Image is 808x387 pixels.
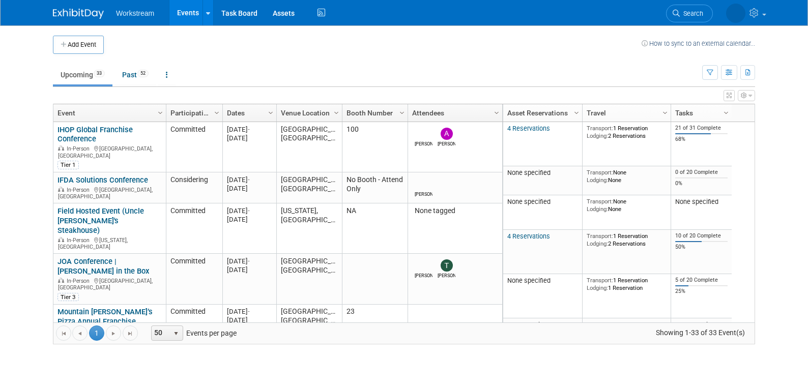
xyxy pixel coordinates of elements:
span: Go to the first page [60,330,68,338]
span: Go to the next page [109,330,118,338]
span: - [248,176,250,184]
div: [GEOGRAPHIC_DATA], [GEOGRAPHIC_DATA] [57,185,161,200]
span: In-Person [67,145,93,152]
span: In-Person [67,278,93,284]
div: Tier 1 [57,161,79,169]
span: Go to the previous page [76,330,84,338]
div: [DATE] [227,257,272,265]
img: Tanner Michaelis [441,259,453,272]
span: Showing 1-33 of 33 Event(s) [647,325,755,340]
span: Lodging: [587,132,608,139]
a: Column Settings [155,104,166,120]
a: JOA Conference | [PERSON_NAME] in the Box [57,257,149,276]
span: 50 [152,326,169,340]
a: Booth Number [347,104,401,122]
span: Column Settings [156,109,164,117]
div: 0% [675,180,728,187]
span: - [248,207,250,215]
div: 10 of 20 Complete [675,232,728,240]
img: ExhibitDay [53,9,104,19]
span: - [248,257,250,265]
div: [DATE] [227,134,272,142]
span: Transport: [587,198,613,205]
td: Considering [166,172,222,203]
a: Column Settings [571,104,583,120]
img: Matthew Conover [418,178,430,190]
a: Column Settings [660,104,671,120]
div: None specified [675,198,728,206]
a: Tasks [675,104,725,122]
img: In-Person Event [58,237,64,242]
div: None specified [675,321,728,329]
td: [US_STATE], [GEOGRAPHIC_DATA] [276,203,342,254]
span: Column Settings [332,109,340,117]
span: Column Settings [267,109,275,117]
td: [GEOGRAPHIC_DATA], [GEOGRAPHIC_DATA] [276,172,342,203]
span: Column Settings [493,109,501,117]
span: None specified [507,169,551,176]
div: Matthew Conover [415,190,432,198]
div: [DATE] [227,184,272,193]
div: Andrew Walters [438,140,455,147]
img: Chris Connelly [418,128,430,140]
span: None specified [507,198,551,205]
div: Jacob Davis [415,272,432,279]
div: Tanner Michaelis [438,272,455,279]
div: None 1 Reservation [587,321,667,336]
div: [DATE] [227,175,272,184]
div: None None [587,198,667,213]
td: 23 [342,305,408,365]
a: Column Settings [331,104,342,120]
td: Committed [166,254,222,304]
div: 50% [675,244,728,251]
a: Column Settings [212,104,223,120]
a: Dates [227,104,270,122]
img: In-Person Event [58,187,64,192]
span: Column Settings [213,109,221,117]
span: In-Person [67,187,93,193]
div: Tier 3 [57,293,79,301]
span: Column Settings [661,109,669,117]
img: In-Person Event [58,145,64,151]
img: In-Person Event [58,278,64,283]
a: Search [666,5,713,22]
div: 0 of 20 Complete [675,169,728,176]
div: 68% [675,136,728,143]
div: [GEOGRAPHIC_DATA], [GEOGRAPHIC_DATA] [57,276,161,291]
a: Upcoming33 [53,65,112,84]
div: 1 Reservation 2 Reservations [587,232,667,247]
td: [GEOGRAPHIC_DATA], [GEOGRAPHIC_DATA] [276,254,342,304]
span: Workstream [116,9,154,17]
td: Committed [166,122,222,172]
span: 1 [89,325,104,341]
td: [GEOGRAPHIC_DATA], [GEOGRAPHIC_DATA] [276,122,342,172]
td: NA [342,203,408,254]
span: Column Settings [398,109,406,117]
div: [GEOGRAPHIC_DATA], [GEOGRAPHIC_DATA] [57,144,161,159]
a: Go to the first page [56,325,71,341]
div: [DATE] [227,265,272,274]
a: IHOP Global Franchise Conference [57,125,133,144]
span: - [248,308,250,315]
a: Attendees [412,104,496,122]
span: Transport: [587,321,613,328]
a: Go to the last page [123,325,138,341]
span: select [172,330,180,338]
img: Andrew Walters [441,128,453,140]
button: Add Event [53,36,104,54]
span: 52 [137,70,149,77]
div: Chris Connelly [415,140,432,147]
div: [DATE] [227,316,272,324]
a: Participation [170,104,216,122]
span: Search [680,10,703,17]
div: [DATE] [227,215,272,224]
a: Go to the previous page [72,325,88,341]
a: Travel [587,104,664,122]
span: None specified [507,277,551,284]
span: 33 [94,70,105,77]
span: Lodging: [587,176,608,184]
a: 4 Reservations [507,125,550,132]
a: Asset Reservations [507,104,575,122]
td: No Booth - Attend Only [342,172,408,203]
img: Tatia Meghdadi [726,4,745,23]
